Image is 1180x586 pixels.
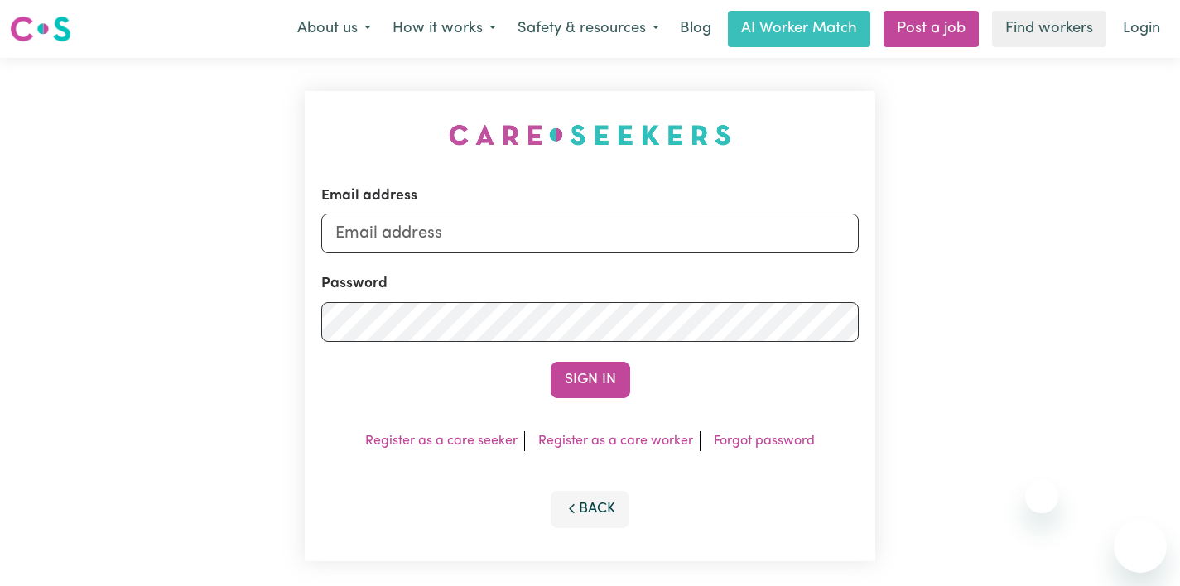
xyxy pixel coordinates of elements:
iframe: Button to launch messaging window [1114,520,1167,573]
a: Register as a care worker [538,435,693,448]
button: How it works [382,12,507,46]
a: Login [1113,11,1170,47]
input: Email address [321,214,859,253]
img: Careseekers logo [10,14,71,44]
a: Careseekers logo [10,10,71,48]
button: Safety & resources [507,12,670,46]
label: Password [321,273,388,295]
a: Find workers [992,11,1106,47]
iframe: Close message [1025,480,1058,513]
button: Back [551,491,630,527]
label: Email address [321,185,417,207]
a: AI Worker Match [728,11,870,47]
button: Sign In [551,362,630,398]
button: About us [287,12,382,46]
a: Post a job [884,11,979,47]
a: Forgot password [714,435,815,448]
a: Blog [670,11,721,47]
a: Register as a care seeker [365,435,518,448]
